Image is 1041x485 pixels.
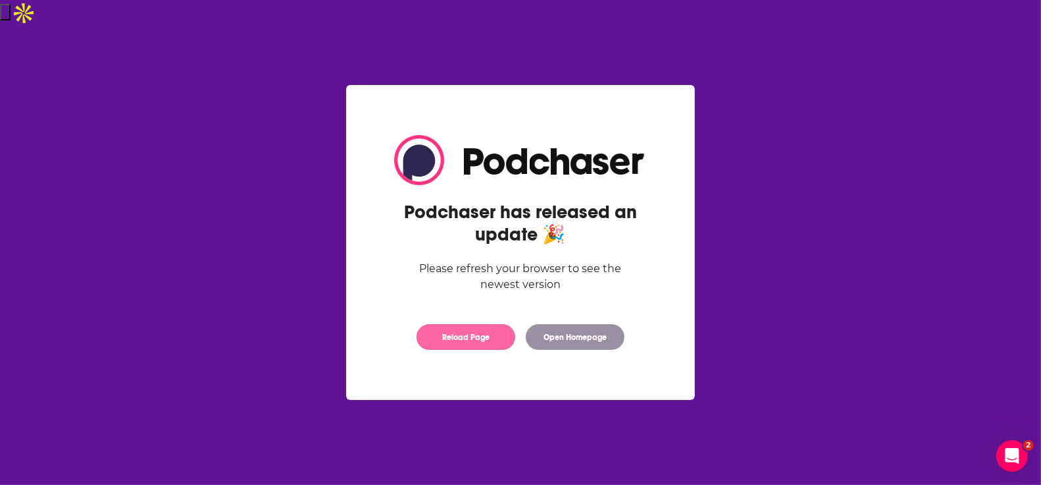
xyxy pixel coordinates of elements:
iframe: Intercom live chat [996,440,1028,472]
button: Open Homepage [526,324,624,350]
h2: Podchaser has released an update 🎉 [394,201,647,246]
img: Logo [394,135,647,185]
span: 2 [1023,440,1034,451]
div: Please refresh your browser to see the newest version [394,261,647,293]
button: Reload Page [417,324,515,350]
